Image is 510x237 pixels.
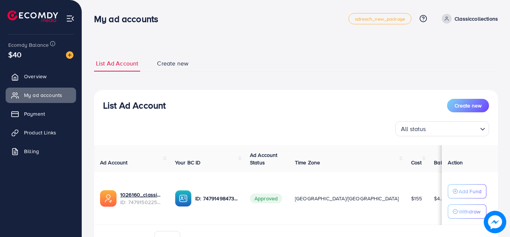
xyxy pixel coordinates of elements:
[24,73,46,80] span: Overview
[448,159,463,166] span: Action
[94,13,164,24] h3: My ad accounts
[195,194,238,203] p: ID: 7479149847333896193
[120,198,163,206] span: ID: 7479150225404362768
[295,159,320,166] span: Time Zone
[100,159,128,166] span: Ad Account
[6,88,76,103] a: My ad accounts
[411,195,422,202] span: $155
[157,59,188,68] span: Create new
[355,16,405,21] span: adreach_new_package
[8,49,21,60] span: $40
[96,59,138,68] span: List Ad Account
[348,13,411,24] a: adreach_new_package
[295,195,399,202] span: [GEOGRAPHIC_DATA]/[GEOGRAPHIC_DATA]
[455,102,482,109] span: Create new
[100,190,117,207] img: ic-ads-acc.e4c84228.svg
[250,151,278,166] span: Ad Account Status
[395,121,489,136] div: Search for option
[459,207,480,216] p: Withdraw
[175,190,191,207] img: ic-ba-acc.ded83a64.svg
[66,14,75,23] img: menu
[24,148,39,155] span: Billing
[8,41,49,49] span: Ecomdy Balance
[434,159,454,166] span: Balance
[24,129,56,136] span: Product Links
[459,187,482,196] p: Add Fund
[428,122,477,134] input: Search for option
[24,91,62,99] span: My ad accounts
[175,159,201,166] span: Your BC ID
[447,99,489,112] button: Create new
[448,184,486,198] button: Add Fund
[434,195,447,202] span: $4.97
[120,191,163,198] a: 1026160_classiccollections_1741375375046
[6,144,76,159] a: Billing
[399,124,428,134] span: All status
[455,14,498,23] p: Classiccollections
[484,211,506,233] img: image
[439,14,498,24] a: Classiccollections
[6,106,76,121] a: Payment
[24,110,45,118] span: Payment
[6,69,76,84] a: Overview
[66,51,73,59] img: image
[448,204,486,219] button: Withdraw
[250,194,282,203] span: Approved
[411,159,422,166] span: Cost
[6,125,76,140] a: Product Links
[7,10,58,22] img: logo
[120,191,163,206] div: <span class='underline'>1026160_classiccollections_1741375375046</span></br>7479150225404362768
[103,100,166,111] h3: List Ad Account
